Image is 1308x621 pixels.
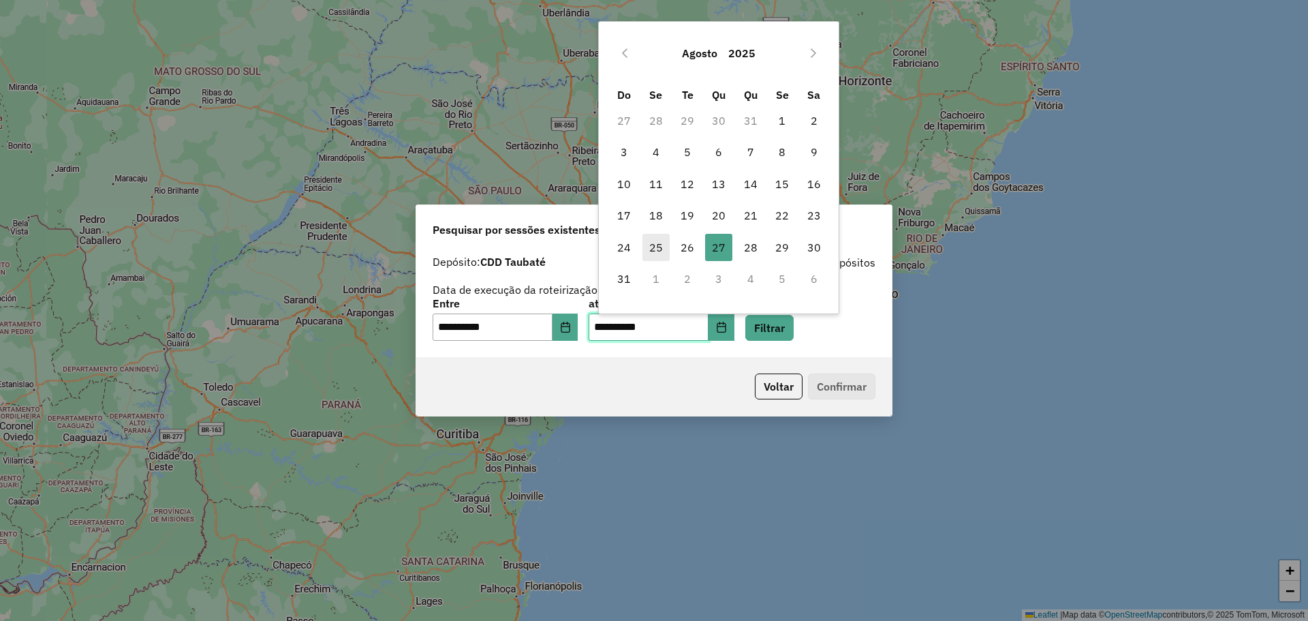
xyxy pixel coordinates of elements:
[674,170,701,198] span: 12
[608,105,640,136] td: 27
[480,255,546,269] strong: CDD Taubaté
[610,202,638,229] span: 17
[672,200,703,231] td: 19
[674,234,701,261] span: 26
[800,234,828,261] span: 30
[798,168,829,200] td: 16
[672,136,703,168] td: 5
[766,200,798,231] td: 22
[672,168,703,200] td: 12
[640,136,672,168] td: 4
[614,42,636,64] button: Previous Month
[723,37,761,70] button: Choose Year
[703,105,734,136] td: 30
[766,263,798,294] td: 5
[766,168,798,200] td: 15
[735,105,766,136] td: 31
[735,168,766,200] td: 14
[674,202,701,229] span: 19
[766,105,798,136] td: 1
[798,263,829,294] td: 6
[735,231,766,262] td: 28
[610,138,638,166] span: 3
[705,234,732,261] span: 27
[798,105,829,136] td: 2
[608,200,640,231] td: 17
[642,138,670,166] span: 4
[745,315,794,341] button: Filtrar
[676,37,723,70] button: Choose Month
[768,234,796,261] span: 29
[433,295,578,312] label: Entre
[798,136,829,168] td: 9
[642,234,670,261] span: 25
[642,202,670,229] span: 18
[735,263,766,294] td: 4
[610,170,638,198] span: 10
[608,231,640,262] td: 24
[768,170,796,198] span: 15
[433,282,601,298] label: Data de execução da roteirização:
[640,105,672,136] td: 28
[705,202,732,229] span: 20
[640,231,672,262] td: 25
[703,231,734,262] td: 27
[703,136,734,168] td: 6
[800,170,828,198] span: 16
[768,138,796,166] span: 8
[640,263,672,294] td: 1
[708,314,734,341] button: Choose Date
[672,231,703,262] td: 26
[737,138,764,166] span: 7
[703,200,734,231] td: 20
[672,105,703,136] td: 29
[610,265,638,292] span: 31
[433,254,546,270] label: Depósito:
[617,88,631,102] span: Do
[798,200,829,231] td: 23
[433,222,600,238] span: Pesquisar por sessões existentes
[735,136,766,168] td: 7
[766,136,798,168] td: 8
[610,234,638,261] span: 24
[703,263,734,294] td: 3
[608,263,640,294] td: 31
[712,88,726,102] span: Qu
[768,107,796,134] span: 1
[640,200,672,231] td: 18
[798,231,829,262] td: 30
[803,42,824,64] button: Next Month
[800,138,828,166] span: 9
[800,107,828,134] span: 2
[807,88,820,102] span: Sa
[608,168,640,200] td: 10
[766,231,798,262] td: 29
[703,168,734,200] td: 13
[589,295,734,312] label: até
[649,88,662,102] span: Se
[705,138,732,166] span: 6
[768,202,796,229] span: 22
[776,88,789,102] span: Se
[744,88,758,102] span: Qu
[705,170,732,198] span: 13
[598,21,839,314] div: Choose Date
[737,234,764,261] span: 28
[800,202,828,229] span: 23
[608,136,640,168] td: 3
[735,200,766,231] td: 21
[737,202,764,229] span: 21
[642,170,670,198] span: 11
[755,374,803,399] button: Voltar
[674,138,701,166] span: 5
[640,168,672,200] td: 11
[552,314,578,341] button: Choose Date
[672,263,703,294] td: 2
[682,88,694,102] span: Te
[737,170,764,198] span: 14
